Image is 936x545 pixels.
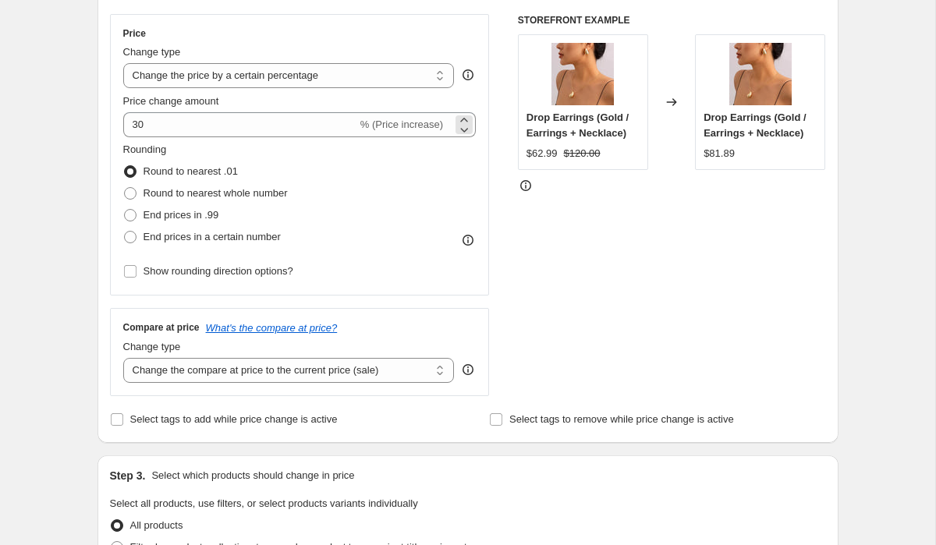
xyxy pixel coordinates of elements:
[564,146,601,161] strike: $120.00
[704,146,735,161] div: $81.89
[123,143,167,155] span: Rounding
[130,413,338,425] span: Select tags to add while price change is active
[729,43,792,105] img: teardropNecklace_Gold_251a03f6-7c34-4d3d-b248-f1fe00861308_80x.webp
[144,231,281,242] span: End prices in a certain number
[123,341,181,352] span: Change type
[123,27,146,40] h3: Price
[151,468,354,483] p: Select which products should change in price
[704,111,806,139] span: Drop Earrings (Gold / Earrings + Necklace)
[518,14,826,27] h6: STOREFRONT EXAMPLE
[110,468,146,483] h2: Step 3.
[460,67,476,83] div: help
[144,165,238,177] span: Round to nearest .01
[526,111,629,139] span: Drop Earrings (Gold / Earrings + Necklace)
[460,362,476,377] div: help
[123,46,181,58] span: Change type
[144,187,288,199] span: Round to nearest whole number
[130,519,183,531] span: All products
[144,209,219,221] span: End prices in .99
[144,265,293,277] span: Show rounding direction options?
[123,112,357,137] input: -15
[551,43,614,105] img: teardropNecklace_Gold_251a03f6-7c34-4d3d-b248-f1fe00861308_80x.webp
[123,95,219,107] span: Price change amount
[110,497,418,509] span: Select all products, use filters, or select products variants individually
[509,413,734,425] span: Select tags to remove while price change is active
[206,322,338,334] button: What's the compare at price?
[123,321,200,334] h3: Compare at price
[360,119,443,130] span: % (Price increase)
[526,146,558,161] div: $62.99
